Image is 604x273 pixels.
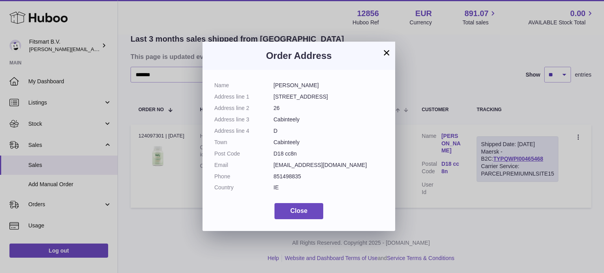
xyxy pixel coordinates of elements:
[274,93,384,101] dd: [STREET_ADDRESS]
[214,93,274,101] dt: Address line 1
[274,127,384,135] dd: D
[214,104,274,112] dt: Address line 2
[290,207,308,214] span: Close
[214,127,274,135] dt: Address line 4
[274,104,384,112] dd: 26
[274,173,384,180] dd: 851498835
[214,161,274,169] dt: Email
[214,139,274,146] dt: Town
[274,150,384,158] dd: D18 cc8n
[214,173,274,180] dt: Phone
[214,49,383,62] h3: Order Address
[214,82,274,89] dt: Name
[382,48,391,57] button: ×
[274,184,384,191] dd: IE
[274,161,384,169] dd: [EMAIL_ADDRESS][DOMAIN_NAME]
[214,150,274,158] dt: Post Code
[274,116,384,123] dd: Cabinteely
[214,184,274,191] dt: Country
[274,82,384,89] dd: [PERSON_NAME]
[274,203,323,219] button: Close
[214,116,274,123] dt: Address line 3
[274,139,384,146] dd: Cabinteely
